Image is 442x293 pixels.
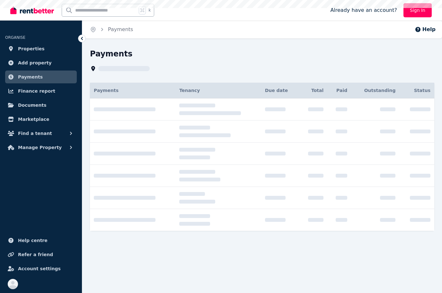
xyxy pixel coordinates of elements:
[5,56,77,69] a: Add property
[5,42,77,55] a: Properties
[108,26,133,32] a: Payments
[18,73,43,81] span: Payments
[5,85,77,97] a: Finance report
[5,35,25,40] span: ORGANISE
[18,130,52,137] span: Find a tenant
[5,71,77,83] a: Payments
[18,87,55,95] span: Finance report
[18,59,52,67] span: Add property
[94,88,119,93] span: Payments
[175,83,261,98] th: Tenancy
[18,115,49,123] span: Marketplace
[351,83,399,98] th: Outstanding
[415,26,436,33] button: Help
[5,99,77,112] a: Documents
[18,265,61,272] span: Account settings
[18,101,47,109] span: Documents
[399,83,434,98] th: Status
[403,3,432,17] a: Sign In
[330,6,397,14] span: Already have an account?
[327,83,351,98] th: Paid
[18,251,53,258] span: Refer a friend
[82,21,141,38] nav: Breadcrumb
[5,234,77,247] a: Help centre
[5,248,77,261] a: Refer a friend
[261,83,299,98] th: Due date
[5,113,77,126] a: Marketplace
[10,5,54,15] img: RentBetter
[18,144,62,151] span: Manage Property
[299,83,328,98] th: Total
[18,45,45,53] span: Properties
[5,141,77,154] button: Manage Property
[5,127,77,140] button: Find a tenant
[18,237,48,244] span: Help centre
[90,49,132,59] h1: Payments
[148,8,151,13] span: k
[5,262,77,275] a: Account settings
